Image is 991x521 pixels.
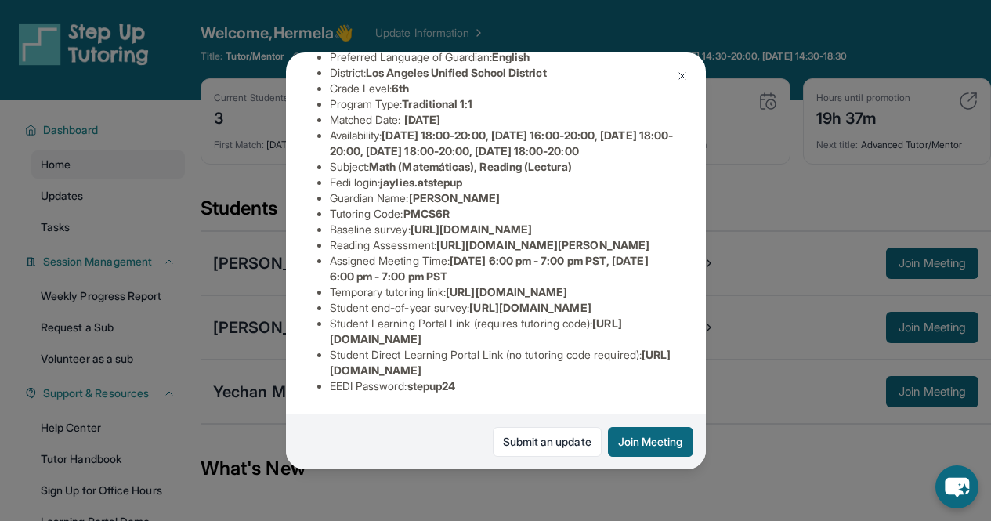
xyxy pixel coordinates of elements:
[469,301,591,314] span: [URL][DOMAIN_NAME]
[366,66,546,79] span: Los Angeles Unified School District
[330,347,675,378] li: Student Direct Learning Portal Link (no tutoring code required) :
[330,237,675,253] li: Reading Assessment :
[330,284,675,300] li: Temporary tutoring link :
[392,81,409,95] span: 6th
[330,81,675,96] li: Grade Level:
[330,65,675,81] li: District:
[330,378,675,394] li: EEDI Password :
[330,128,674,157] span: [DATE] 18:00-20:00, [DATE] 16:00-20:00, [DATE] 18:00-20:00, [DATE] 18:00-20:00, [DATE] 18:00-20:00
[493,427,602,457] a: Submit an update
[446,285,567,298] span: [URL][DOMAIN_NAME]
[492,50,530,63] span: English
[330,206,675,222] li: Tutoring Code :
[404,113,440,126] span: [DATE]
[330,49,675,65] li: Preferred Language of Guardian:
[407,379,456,393] span: stepup24
[330,159,675,175] li: Subject :
[330,128,675,159] li: Availability:
[935,465,978,508] button: chat-button
[411,223,532,236] span: [URL][DOMAIN_NAME]
[330,300,675,316] li: Student end-of-year survey :
[330,254,649,283] span: [DATE] 6:00 pm - 7:00 pm PST, [DATE] 6:00 pm - 7:00 pm PST
[330,253,675,284] li: Assigned Meeting Time :
[380,175,462,189] span: jaylies.atstepup
[402,97,472,110] span: Traditional 1:1
[436,238,649,251] span: [URL][DOMAIN_NAME][PERSON_NAME]
[330,112,675,128] li: Matched Date:
[409,191,501,204] span: [PERSON_NAME]
[608,427,693,457] button: Join Meeting
[330,190,675,206] li: Guardian Name :
[330,96,675,112] li: Program Type:
[676,70,689,82] img: Close Icon
[330,222,675,237] li: Baseline survey :
[330,175,675,190] li: Eedi login :
[369,160,572,173] span: Math (Matemáticas), Reading (Lectura)
[403,207,450,220] span: PMCS6R
[330,316,675,347] li: Student Learning Portal Link (requires tutoring code) :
